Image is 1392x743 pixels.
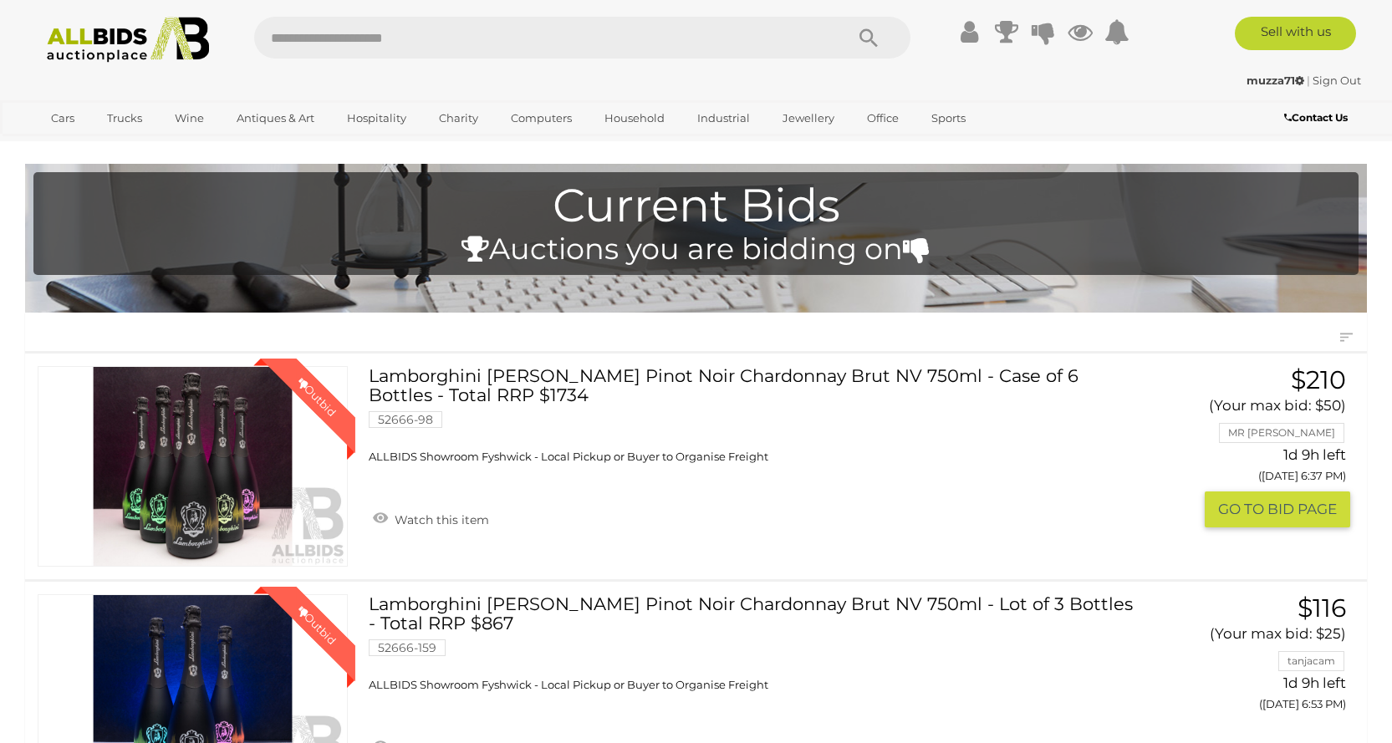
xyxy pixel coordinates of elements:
[1284,109,1352,127] a: Contact Us
[278,587,355,664] div: Outbid
[40,104,85,132] a: Cars
[278,359,355,435] div: Outbid
[1313,74,1361,87] a: Sign Out
[369,506,493,531] a: Watch this item
[1307,74,1310,87] span: |
[96,104,153,132] a: Trucks
[164,104,215,132] a: Wine
[1235,17,1356,50] a: Sell with us
[38,366,348,567] a: Outbid
[856,104,910,132] a: Office
[1291,364,1346,395] span: $210
[1284,111,1348,124] b: Contact Us
[827,17,910,59] button: Search
[594,104,676,132] a: Household
[686,104,761,132] a: Industrial
[1205,491,1350,527] button: GO TO BID PAGE
[1156,366,1350,527] a: $210 (Your max bid: $50) MR [PERSON_NAME] 1d 9h left ([DATE] 6:37 PM) GO TO BID PAGE
[500,104,583,132] a: Computers
[40,132,181,160] a: [GEOGRAPHIC_DATA]
[226,104,325,132] a: Antiques & Art
[381,366,1130,464] a: Lamborghini [PERSON_NAME] Pinot Noir Chardonnay Brut NV 750ml - Case of 6 Bottles - Total RRP $17...
[428,104,489,132] a: Charity
[42,233,1350,266] h4: Auctions you are bidding on
[1247,74,1307,87] a: muzza71
[390,512,489,527] span: Watch this item
[772,104,845,132] a: Jewellery
[381,594,1130,692] a: Lamborghini [PERSON_NAME] Pinot Noir Chardonnay Brut NV 750ml - Lot of 3 Bottles - Total RRP $867...
[42,181,1350,232] h1: Current Bids
[38,17,219,63] img: Allbids.com.au
[336,104,417,132] a: Hospitality
[1298,593,1346,623] span: $116
[920,104,976,132] a: Sports
[1247,74,1304,87] strong: muzza71
[1156,594,1350,720] a: $116 (Your max bid: $25) tanjacam 1d 9h left ([DATE] 6:53 PM)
